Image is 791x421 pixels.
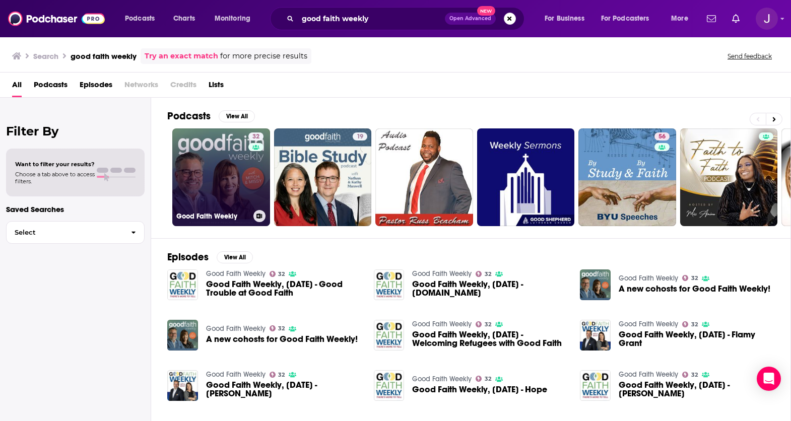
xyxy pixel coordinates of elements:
[167,110,211,122] h2: Podcasts
[412,280,568,297] a: Good Faith Weekly, 07/02/2020 - FaithFreedom2020.org
[172,128,270,226] a: 32Good Faith Weekly
[12,77,22,97] a: All
[485,272,491,276] span: 32
[412,280,568,297] span: Good Faith Weekly, [DATE] - [DOMAIN_NAME]
[208,11,263,27] button: open menu
[476,321,491,327] a: 32
[682,321,698,327] a: 32
[619,381,774,398] span: Good Faith Weekly, [DATE] - [PERSON_NAME]
[8,9,105,28] img: Podchaser - Follow, Share and Rate Podcasts
[664,11,701,27] button: open menu
[6,124,145,138] h2: Filter By
[206,280,362,297] a: Good Faith Weekly, 02/04/2022 - Good Trouble at Good Faith
[33,51,58,61] h3: Search
[476,376,491,382] a: 32
[671,12,688,26] span: More
[145,50,218,62] a: Try an exact match
[124,77,158,97] span: Networks
[252,132,259,142] span: 32
[449,16,491,21] span: Open Advanced
[374,370,405,401] img: Good Faith Weekly, 10/09/2020 - Hope
[274,128,372,226] a: 19
[206,335,358,343] a: A new cohosts for Good Faith Weekly!
[756,8,778,30] button: Show profile menu
[270,325,285,331] a: 32
[728,10,744,27] a: Show notifications dropdown
[412,385,547,394] span: Good Faith Weekly, [DATE] - Hope
[619,330,774,347] span: Good Faith Weekly, [DATE] - Flamy Grant
[580,269,611,300] img: A new cohosts for Good Faith Weekly!
[619,274,678,283] a: Good Faith Weekly
[580,320,611,350] img: Good Faith Weekly, 9/08/2023 - Flamy Grant
[538,11,597,27] button: open menu
[270,271,285,277] a: 32
[619,370,678,379] a: Good Faith Weekly
[34,77,68,97] a: Podcasts
[578,128,676,226] a: 56
[278,272,285,276] span: 32
[691,373,698,377] span: 32
[619,381,774,398] a: Good Faith Weekly, 10/22/2021 - Marv Knox
[756,8,778,30] img: User Profile
[485,377,491,381] span: 32
[353,132,367,141] a: 19
[7,229,123,236] span: Select
[118,11,168,27] button: open menu
[756,8,778,30] span: Logged in as josephpapapr
[71,51,137,61] h3: good faith weekly
[476,271,491,277] a: 32
[654,132,670,141] a: 56
[658,132,666,142] span: 56
[6,204,145,214] p: Saved Searches
[167,320,198,350] img: A new cohosts for Good Faith Weekly!
[280,7,534,30] div: Search podcasts, credits, & more...
[15,171,95,185] span: Choose a tab above to access filters.
[485,322,491,327] span: 32
[167,370,198,401] img: Good Faith Weekly, 1/6/2023 - Julia Rocchi
[167,251,253,263] a: EpisodesView All
[270,372,285,378] a: 32
[412,385,547,394] a: Good Faith Weekly, 10/09/2020 - Hope
[595,11,664,27] button: open menu
[691,322,698,327] span: 32
[703,10,720,27] a: Show notifications dropdown
[477,6,495,16] span: New
[412,320,472,328] a: Good Faith Weekly
[545,12,584,26] span: For Business
[206,324,266,333] a: Good Faith Weekly
[412,330,568,347] span: Good Faith Weekly, [DATE] - Welcoming Refugees with Good Faith
[206,370,266,379] a: Good Faith Weekly
[412,269,472,278] a: Good Faith Weekly
[170,77,196,97] span: Credits
[167,269,198,300] a: Good Faith Weekly, 02/04/2022 - Good Trouble at Good Faith
[80,77,112,97] a: Episodes
[757,367,781,391] div: Open Intercom Messenger
[215,12,250,26] span: Monitoring
[619,285,770,293] span: A new cohosts for Good Faith Weekly!
[125,12,155,26] span: Podcasts
[374,320,405,350] img: Good Faith Weekly, 09/24/2021 - Welcoming Refugees with Good Faith
[580,370,611,401] img: Good Faith Weekly, 10/22/2021 - Marv Knox
[374,269,405,300] a: Good Faith Weekly, 07/02/2020 - FaithFreedom2020.org
[298,11,445,27] input: Search podcasts, credits, & more...
[206,269,266,278] a: Good Faith Weekly
[167,251,209,263] h2: Episodes
[173,12,195,26] span: Charts
[412,330,568,347] a: Good Faith Weekly, 09/24/2021 - Welcoming Refugees with Good Faith
[219,110,255,122] button: View All
[206,280,362,297] span: Good Faith Weekly, [DATE] - Good Trouble at Good Faith
[248,132,263,141] a: 32
[176,212,249,221] h3: Good Faith Weekly
[412,375,472,383] a: Good Faith Weekly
